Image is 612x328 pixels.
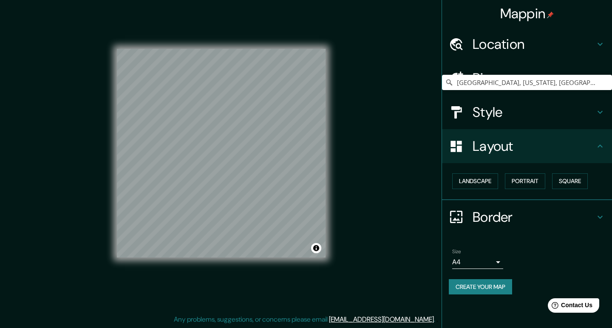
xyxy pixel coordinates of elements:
button: Square [552,173,588,189]
img: pin-icon.png [547,11,554,18]
p: Any problems, suggestions, or concerns please email . [174,314,435,325]
iframe: Help widget launcher [536,295,603,319]
button: Portrait [505,173,545,189]
canvas: Map [117,49,326,257]
a: [EMAIL_ADDRESS][DOMAIN_NAME] [329,315,434,324]
label: Size [452,248,461,255]
h4: Style [473,104,595,121]
input: Pick your city or area [442,75,612,90]
div: Style [442,95,612,129]
h4: Location [473,36,595,53]
button: Toggle attribution [311,243,321,253]
button: Landscape [452,173,498,189]
h4: Pins [473,70,595,87]
div: Location [442,27,612,61]
h4: Mappin [500,5,554,22]
div: . [435,314,436,325]
h4: Border [473,209,595,226]
div: A4 [452,255,503,269]
h4: Layout [473,138,595,155]
div: . [436,314,438,325]
div: Pins [442,61,612,95]
div: Layout [442,129,612,163]
button: Create your map [449,279,512,295]
div: Border [442,200,612,234]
